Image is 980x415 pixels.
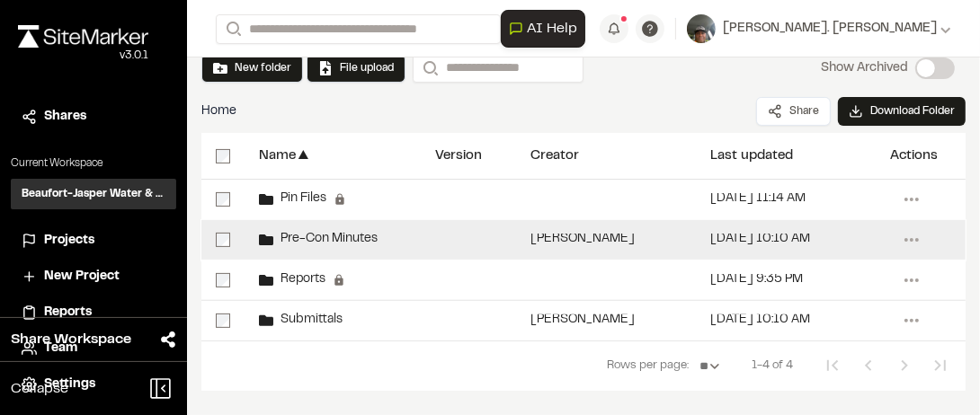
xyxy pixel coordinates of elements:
[18,48,148,64] div: Oh geez...please don't...
[752,358,793,375] span: 1-4 of 4
[296,147,311,164] span: ▲
[22,303,165,322] a: Reports
[22,231,165,251] a: Projects
[710,234,810,245] div: [DATE] 10:10 AM
[501,10,585,48] button: Open AI Assistant
[922,348,958,384] button: Last Page
[259,313,343,328] div: Submittals
[201,102,236,121] span: Home
[259,273,345,287] div: Reports
[530,234,635,245] div: [PERSON_NAME]
[307,54,405,83] button: File upload
[273,314,343,326] span: Submittals
[216,192,230,207] input: select-row-b0dcdadc226e21dd46bb
[527,18,577,40] span: AI Help
[259,233,378,247] div: Pre-Con Minutes
[259,192,346,207] div: Pin Files
[259,149,296,163] div: Name
[838,97,966,126] button: Download Folder
[435,149,482,163] div: Version
[216,14,248,44] button: Search
[756,97,831,126] button: Share
[201,133,966,402] div: select-all-rowsName▲VersionCreatorLast updatedActionsselect-row-b0dcdadc226e21dd46bbPin Files[DAT...
[710,149,793,163] div: Last updated
[886,348,922,384] button: Next Page
[216,313,230,328] input: select-row-02f9999dba82d9654519
[318,60,394,76] button: File upload
[22,267,165,287] a: New Project
[11,378,68,400] span: Collapse
[11,329,131,350] span: Share Workspace
[18,25,148,48] img: rebrand.png
[213,60,291,76] button: New folder
[530,314,635,326] div: [PERSON_NAME]
[687,14,951,43] button: [PERSON_NAME]. [PERSON_NAME]
[692,349,730,384] select: Rows per page:
[851,348,886,384] button: Previous Page
[890,149,938,163] div: Actions
[44,303,92,322] span: Reports
[216,273,230,287] input: select-row-189f232429adbe13728f
[22,107,165,127] a: Shares
[710,274,803,286] div: [DATE] 9:35 PM
[44,231,94,251] span: Projects
[710,193,806,205] div: [DATE] 11:14 AM
[815,348,851,384] button: First Page
[216,233,230,247] input: select-row-21fbd72ea3a5ddefd6a9
[530,149,579,163] div: Creator
[273,234,378,245] span: Pre-Con Minutes
[821,58,908,78] p: Show Archived
[501,10,592,48] div: Open AI Assistant
[710,314,810,326] div: [DATE] 10:10 AM
[723,19,937,39] span: [PERSON_NAME]. [PERSON_NAME]
[687,14,716,43] img: User
[11,155,176,172] p: Current Workspace
[216,149,230,163] input: select-all-rows
[413,54,445,83] button: Search
[273,274,325,286] span: Reports
[44,267,120,287] span: New Project
[22,186,165,202] h3: Beaufort-Jasper Water & Sewer Authority
[201,54,303,83] button: New folder
[44,107,86,127] span: Shares
[201,102,236,121] nav: breadcrumb
[607,358,689,375] span: Rows per page:
[273,193,326,205] span: Pin Files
